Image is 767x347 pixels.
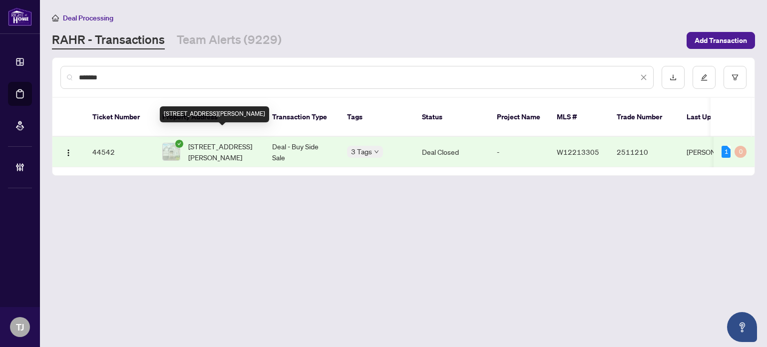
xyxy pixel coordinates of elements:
td: [PERSON_NAME] [679,137,754,167]
button: Logo [60,144,76,160]
td: Deal Closed [414,137,489,167]
span: check-circle [175,140,183,148]
th: MLS # [549,98,609,137]
th: Tags [339,98,414,137]
button: Add Transaction [687,32,755,49]
span: home [52,14,59,21]
span: [STREET_ADDRESS][PERSON_NAME] [188,141,256,163]
span: close [640,74,647,81]
th: Property Address [154,98,264,137]
span: down [374,149,379,154]
span: Add Transaction [695,32,747,48]
th: Trade Number [609,98,679,137]
div: [STREET_ADDRESS][PERSON_NAME] [160,106,269,122]
th: Project Name [489,98,549,137]
td: Deal - Buy Side Sale [264,137,339,167]
td: 44542 [84,137,154,167]
img: Logo [64,149,72,157]
th: Ticket Number [84,98,154,137]
a: Team Alerts (9229) [177,31,282,49]
span: filter [732,74,739,81]
img: thumbnail-img [163,143,180,160]
td: - [489,137,549,167]
span: W12213305 [557,147,599,156]
th: Last Updated By [679,98,754,137]
a: RAHR - Transactions [52,31,165,49]
span: TJ [16,320,24,334]
th: Transaction Type [264,98,339,137]
span: Deal Processing [63,13,113,22]
span: edit [701,74,708,81]
button: download [662,66,685,89]
div: 1 [722,146,731,158]
span: 3 Tags [351,146,372,157]
button: edit [693,66,716,89]
td: 2511210 [609,137,679,167]
button: filter [724,66,747,89]
img: logo [8,7,32,26]
button: Open asap [727,312,757,342]
div: 0 [735,146,747,158]
th: Status [414,98,489,137]
span: download [670,74,677,81]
